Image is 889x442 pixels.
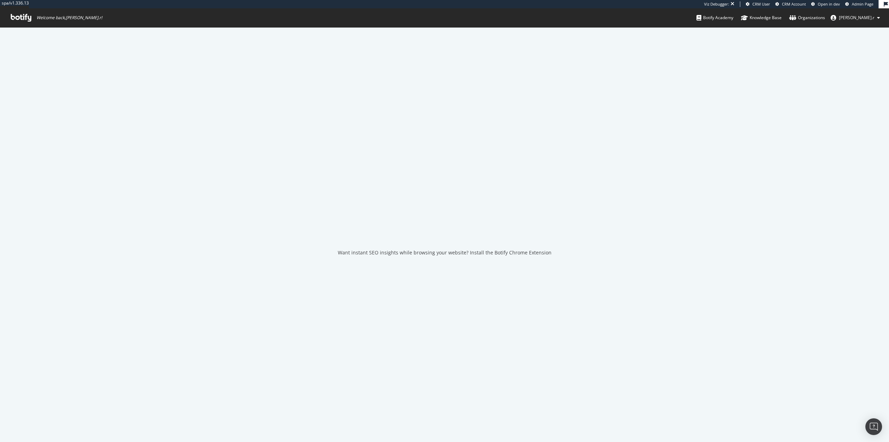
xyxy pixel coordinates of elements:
[746,1,770,7] a: CRM User
[789,8,825,27] a: Organizations
[696,8,733,27] a: Botify Academy
[338,249,552,256] div: Want instant SEO insights while browsing your website? Install the Botify Chrome Extension
[811,1,840,7] a: Open in dev
[789,14,825,21] div: Organizations
[845,1,873,7] a: Admin Page
[741,8,782,27] a: Knowledge Base
[865,418,882,435] div: Open Intercom Messenger
[818,1,840,7] span: Open in dev
[704,1,729,7] div: Viz Debugger:
[852,1,873,7] span: Admin Page
[782,1,806,7] span: CRM Account
[696,14,733,21] div: Botify Academy
[775,1,806,7] a: CRM Account
[839,15,874,21] span: arthur.r
[752,1,770,7] span: CRM User
[741,14,782,21] div: Knowledge Base
[419,213,470,238] div: animation
[825,12,886,23] button: [PERSON_NAME].r
[36,15,102,21] span: Welcome back, [PERSON_NAME].r !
